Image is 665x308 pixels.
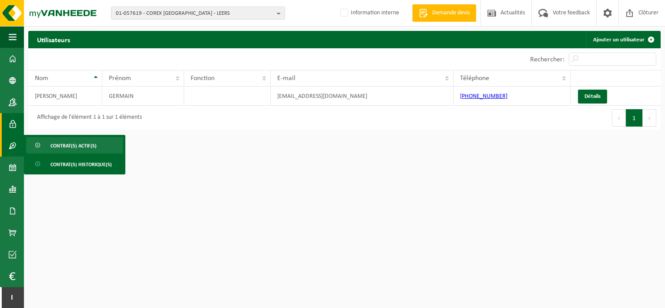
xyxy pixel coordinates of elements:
span: Prénom [109,75,131,82]
label: Information interne [339,7,399,20]
a: [PHONE_NUMBER] [460,93,507,100]
span: Nom [35,75,48,82]
a: Contrat(s) actif(s) [26,137,123,154]
span: Contrat(s) historique(s) [50,156,112,173]
td: [PERSON_NAME] [28,87,102,106]
div: Affichage de l'élément 1 à 1 sur 1 éléments [33,110,142,126]
span: Fonction [191,75,215,82]
a: Détails [578,90,607,104]
td: [EMAIL_ADDRESS][DOMAIN_NAME] [271,87,453,106]
td: GERMAIN [102,87,184,106]
h2: Utilisateurs [28,31,79,48]
label: Rechercher: [530,56,564,63]
button: 01-057619 - COREX [GEOGRAPHIC_DATA] - LEERS [111,7,285,20]
a: Ajouter un utilisateur [586,31,660,48]
a: Demande devis [412,4,476,22]
button: 1 [626,109,643,127]
span: E-mail [277,75,296,82]
span: Demande devis [430,9,472,17]
button: Previous [612,109,626,127]
span: Contrat(s) actif(s) [50,137,97,154]
button: Next [643,109,656,127]
span: Téléphone [460,75,489,82]
span: 01-057619 - COREX [GEOGRAPHIC_DATA] - LEERS [116,7,273,20]
a: Contrat(s) historique(s) [26,156,123,172]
